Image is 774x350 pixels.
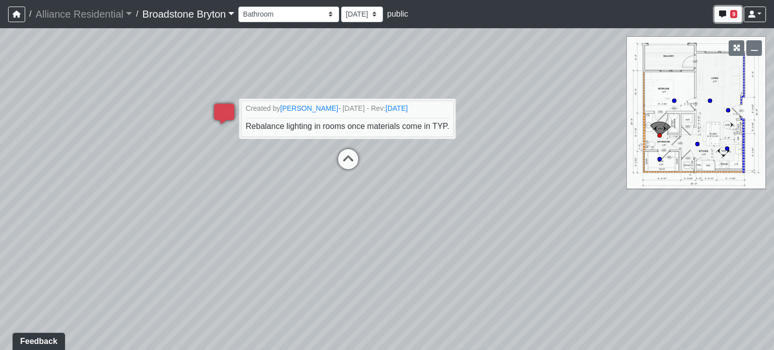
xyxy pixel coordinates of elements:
[25,4,35,24] span: /
[8,330,67,350] iframe: Ybug feedback widget
[246,103,449,114] small: Created by - [DATE] - Rev:
[387,10,408,18] span: public
[715,7,742,22] button: 9
[35,4,132,24] a: Alliance Residential
[246,122,449,130] span: Rebalance lighting in rooms once materials come in TYP.
[280,104,338,112] a: [PERSON_NAME]
[385,104,408,112] a: [DATE]
[132,4,142,24] span: /
[730,10,737,18] span: 9
[143,4,235,24] a: Broadstone Bryton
